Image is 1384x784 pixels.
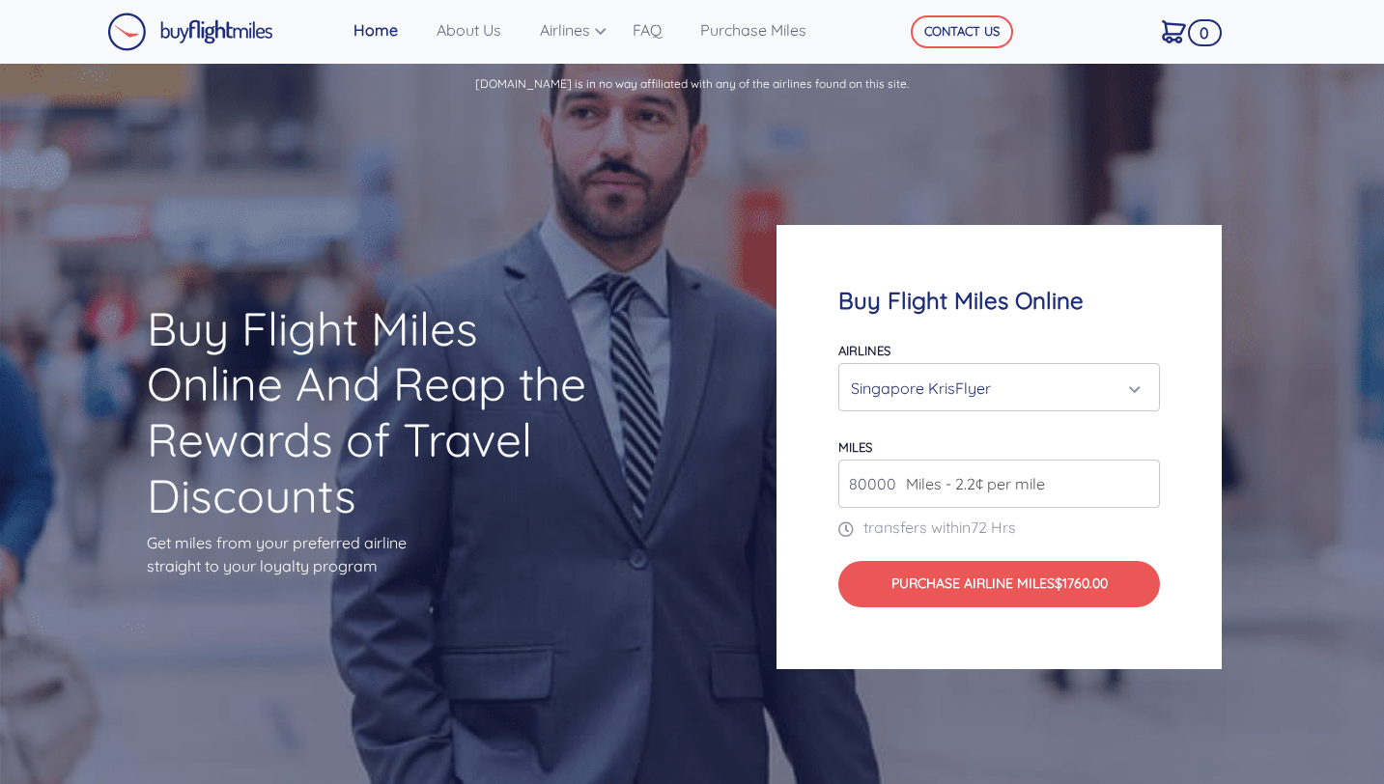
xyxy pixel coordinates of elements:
a: 0 [1154,11,1213,51]
a: Home [346,11,429,49]
span: $1760.00 [1055,574,1108,592]
a: Buy Flight Miles Logo [107,8,273,56]
a: Purchase Miles [692,11,837,49]
img: Cart [1162,20,1186,43]
h4: Buy Flight Miles Online [838,287,1160,315]
button: Singapore KrisFlyer [838,363,1160,411]
button: Purchase Airline Miles$1760.00 [838,561,1160,607]
button: CONTACT US [911,15,1013,48]
a: FAQ [625,11,692,49]
span: Miles - 2.2¢ per mile [896,472,1045,495]
p: transfers within [838,516,1160,539]
label: miles [838,439,872,455]
span: 72 Hrs [971,518,1016,537]
img: Buy Flight Miles Logo [107,13,273,51]
a: About Us [429,11,532,49]
a: Airlines [532,11,625,49]
h1: Buy Flight Miles Online And Reap the Rewards of Travel Discounts [147,301,607,523]
label: Airlines [838,343,890,358]
p: Get miles from your preferred airline straight to your loyalty program [147,531,607,577]
span: 0 [1188,19,1223,46]
div: Singapore KrisFlyer [851,370,1136,406]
